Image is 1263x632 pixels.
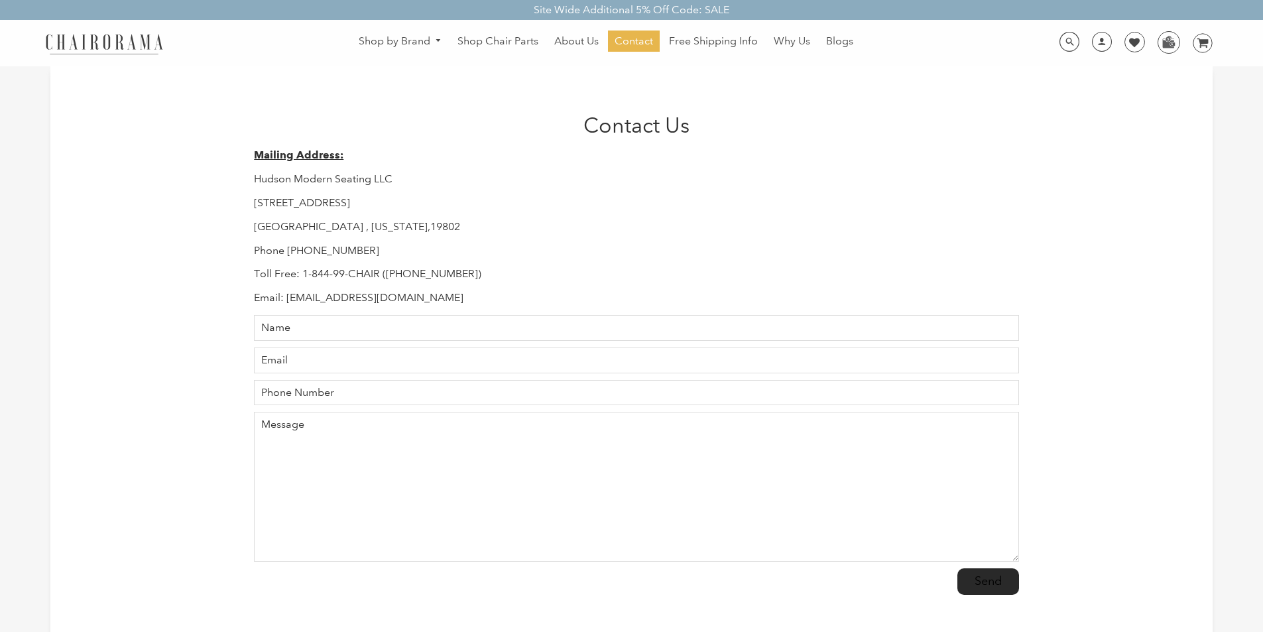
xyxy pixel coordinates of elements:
[957,568,1019,595] input: Send
[254,113,1018,138] h1: Contact Us
[615,34,653,48] span: Contact
[254,291,1018,305] p: Email: [EMAIL_ADDRESS][DOMAIN_NAME]
[554,34,599,48] span: About Us
[767,31,817,52] a: Why Us
[254,267,1018,281] p: Toll Free: 1-844-99-CHAIR ([PHONE_NUMBER])
[254,196,1018,210] p: [STREET_ADDRESS]
[254,348,1018,373] input: Email
[1158,32,1179,52] img: WhatsApp_Image_2024-07-12_at_16.23.01.webp
[254,380,1018,406] input: Phone Number
[227,31,985,55] nav: DesktopNavigation
[548,31,605,52] a: About Us
[669,34,758,48] span: Free Shipping Info
[826,34,853,48] span: Blogs
[608,31,660,52] a: Contact
[254,244,1018,258] p: Phone [PHONE_NUMBER]
[254,149,343,161] strong: Mailing Address:
[774,34,810,48] span: Why Us
[254,220,1018,234] p: [GEOGRAPHIC_DATA] , [US_STATE],19802
[254,315,1018,341] input: Name
[457,34,538,48] span: Shop Chair Parts
[352,31,449,52] a: Shop by Brand
[38,32,170,55] img: chairorama
[662,31,764,52] a: Free Shipping Info
[819,31,860,52] a: Blogs
[254,172,1018,186] p: Hudson Modern Seating LLC
[451,31,545,52] a: Shop Chair Parts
